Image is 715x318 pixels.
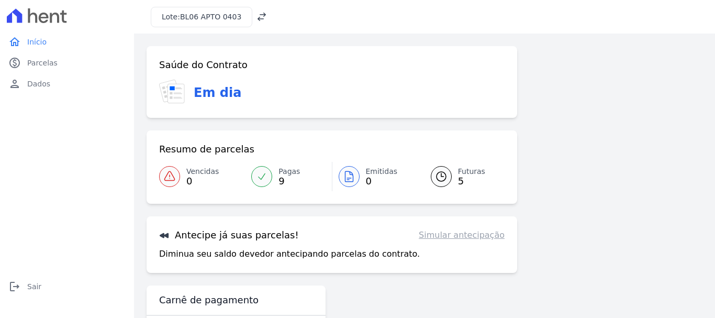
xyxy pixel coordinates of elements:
[8,36,21,48] i: home
[159,59,248,71] h3: Saúde do Contrato
[366,177,398,185] span: 0
[27,79,50,89] span: Dados
[4,276,130,297] a: logoutSair
[418,162,505,191] a: Futuras 5
[458,166,485,177] span: Futuras
[27,58,58,68] span: Parcelas
[159,162,245,191] a: Vencidas 0
[186,166,219,177] span: Vencidas
[186,177,219,185] span: 0
[159,294,259,306] h3: Carnê de pagamento
[159,229,299,242] h3: Antecipe já suas parcelas!
[27,281,41,292] span: Sair
[27,37,47,47] span: Início
[4,52,130,73] a: paidParcelas
[278,177,300,185] span: 9
[332,162,418,191] a: Emitidas 0
[8,280,21,293] i: logout
[8,78,21,90] i: person
[278,166,300,177] span: Pagas
[245,162,331,191] a: Pagas 9
[180,13,241,21] span: BL06 APTO 0403
[366,166,398,177] span: Emitidas
[4,73,130,94] a: personDados
[4,31,130,52] a: homeInício
[159,248,420,260] p: Diminua seu saldo devedor antecipando parcelas do contrato.
[8,57,21,69] i: paid
[159,143,254,156] h3: Resumo de parcelas
[162,12,241,23] h3: Lote:
[419,229,505,242] a: Simular antecipação
[194,83,241,102] h3: Em dia
[458,177,485,185] span: 5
